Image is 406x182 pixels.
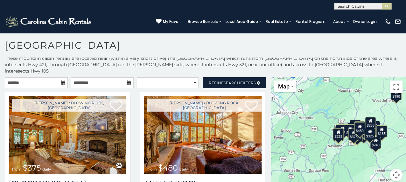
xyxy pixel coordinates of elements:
[209,80,256,85] span: Refine Filters
[348,123,359,135] div: $485
[359,128,369,140] div: $140
[274,80,296,92] button: Change map style
[185,17,221,26] a: Browse Rentals
[350,17,380,26] a: Owner Login
[12,167,22,171] span: from
[224,80,240,85] span: Search
[365,128,375,140] div: $325
[222,17,261,26] a: Local Area Guide
[365,117,376,129] div: $235
[390,169,403,181] button: Map camera controls
[156,18,178,25] a: My Favs
[9,96,126,174] img: Mountain Song Lodge
[395,18,401,25] img: mail-regular-white.png
[333,128,344,140] div: $225
[390,80,403,93] button: Toggle fullscreen view
[42,167,51,171] span: daily
[5,15,93,28] img: White-1-2.png
[144,96,262,174] a: Antler Ridge from $480 daily
[203,77,266,88] a: RefineSearchFilters
[355,121,366,133] div: $395
[330,17,349,26] a: About
[345,124,356,136] div: $205
[333,129,344,141] div: $355
[163,19,178,24] span: My Favs
[385,18,391,25] img: phone-regular-white.png
[349,128,360,140] div: $375
[23,163,41,172] span: $375
[147,99,262,112] a: [PERSON_NAME] / Blowing Rock, [GEOGRAPHIC_DATA]
[278,83,290,90] span: Map
[292,17,329,26] a: Rental Program
[9,96,126,174] a: Mountain Song Lodge from $375 daily
[391,88,402,100] div: $190
[147,167,157,171] span: from
[377,125,388,137] div: $185
[12,99,126,112] a: [PERSON_NAME] / Blowing Rock, [GEOGRAPHIC_DATA]
[158,163,178,172] span: $480
[371,136,381,149] div: $240
[355,122,366,134] div: $675
[352,130,363,142] div: $195
[262,17,291,26] a: Real Estate
[354,122,365,134] div: $480
[336,124,349,136] div: $1,095
[144,96,262,174] img: Antler Ridge
[350,120,361,132] div: $451
[179,167,188,171] span: daily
